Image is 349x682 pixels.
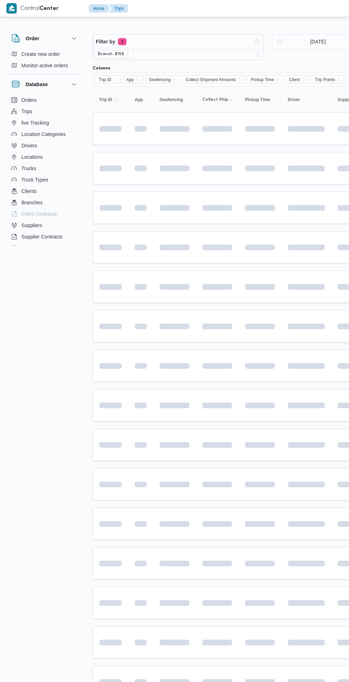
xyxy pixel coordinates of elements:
[337,78,341,82] button: Remove Trip Points from selection in this group
[301,78,306,82] button: Remove Client from selection in this group
[21,141,37,150] span: Drivers
[21,130,66,138] span: Location Categories
[9,163,81,174] button: Trucks
[288,97,300,103] span: Driver
[6,3,17,14] img: X8yXhbKr1z7QwAAAABJRU5ErkJggg==
[182,75,245,83] span: Collect Shipment Amounts
[21,61,68,70] span: Monitor active orders
[146,75,179,83] span: Geofencing
[21,221,42,230] span: Suppliers
[89,4,110,13] button: Home
[172,78,176,82] button: Remove Geofencing from selection in this group
[118,38,126,45] span: 1 active filters
[9,117,81,128] button: live Tracking
[95,51,133,58] span: Branch: #158
[9,94,81,106] button: Orders
[96,37,115,46] span: Filter by
[99,76,111,84] span: Trip ID
[93,35,263,49] button: Filter by1 active filters
[9,208,81,220] button: Client Contracts
[21,50,60,58] span: Create new order
[9,106,81,117] button: Trips
[9,220,81,231] button: Suppliers
[26,34,39,43] h3: Order
[26,80,48,89] h3: Database
[160,97,183,103] span: Geofencing
[242,94,278,105] button: Pickup Time
[132,94,150,105] button: App
[109,4,128,13] button: Trips
[9,128,81,140] button: Location Categories
[9,197,81,208] button: Branches
[21,164,36,173] span: Trucks
[21,119,49,127] span: live Tracking
[113,78,117,82] button: Remove Trip ID from selection in this group
[248,75,283,83] span: Pickup Time
[21,96,37,104] span: Orders
[11,80,78,89] button: Database
[126,76,134,84] span: App
[114,97,119,103] svg: Sorted in descending order
[202,97,232,103] span: Collect Shipment Amounts
[9,242,81,254] button: Devices
[40,6,59,11] b: Center
[245,97,270,103] span: Pickup Time
[21,107,32,116] span: Trips
[99,97,112,103] span: Trip ID; Sorted in descending order
[251,76,274,84] span: Pickup Time
[9,60,81,71] button: Monitor active orders
[135,97,143,103] span: App
[95,75,120,83] span: Trip ID
[21,210,57,218] span: Client Contracts
[275,78,280,82] button: Remove Pickup Time from selection in this group
[21,232,62,241] span: Supplier Contracts
[286,75,309,83] span: Client
[123,75,143,83] span: App
[6,48,84,74] div: Order
[98,51,124,57] span: Branch: #158
[126,52,130,56] button: remove selected entity
[9,140,81,151] button: Drivers
[9,185,81,197] button: Clients
[21,175,48,184] span: Truck Types
[96,94,125,105] button: Trip IDSorted in descending order
[21,187,37,195] span: Clients
[254,50,262,58] button: Remove
[21,198,42,207] span: Branches
[9,151,81,163] button: Locations
[135,78,140,82] button: Remove App from selection in this group
[93,65,110,71] label: Columns
[9,48,81,60] button: Create new order
[21,244,39,252] span: Devices
[315,76,335,84] span: Trip Points
[237,78,241,82] button: Remove Collect Shipment Amounts from selection in this group
[6,94,84,248] div: Database
[149,76,171,84] span: Geofencing
[9,174,81,185] button: Truck Types
[186,76,236,84] span: Collect Shipment Amounts
[11,34,78,43] button: Order
[289,76,300,84] span: Client
[9,231,81,242] button: Supplier Contracts
[157,94,192,105] button: Geofencing
[312,75,344,83] span: Trip Points
[21,153,43,161] span: Locations
[285,94,328,105] button: Driver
